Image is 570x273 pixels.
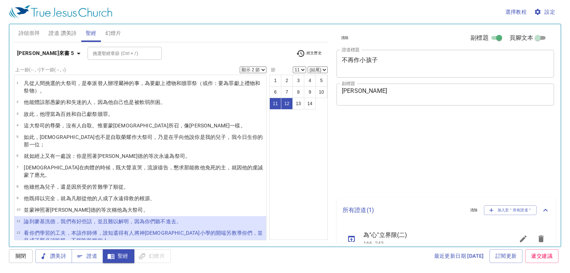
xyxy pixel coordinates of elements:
span: 7 [16,165,18,169]
wg749: ，乃 [24,134,263,147]
wg2316: 的事，為 [24,80,260,94]
span: 加入至＂所有證道＂ [489,207,532,214]
wg1438: 取榮耀 [24,134,263,147]
wg5207: ，我 [24,134,263,147]
wg4314: 神 [24,80,260,94]
b: [PERSON_NAME]來書 5 [17,49,74,58]
button: 1 [269,75,281,87]
wg5228: 罪 [103,111,113,117]
a: 訂閱更新 [489,249,523,263]
wg4991: 的根源 [134,195,155,201]
span: 設定 [535,7,555,17]
button: 讚美詩 [35,249,72,263]
wg3450: 兒子 [24,134,263,147]
span: 12 [16,230,20,234]
span: 幻燈片 [105,29,121,38]
wg5207: ，還是因 [55,184,129,190]
wg1051: ，不 [66,237,113,243]
wg2564: ，像 [179,123,246,129]
wg1438: 獻祭 [87,111,113,117]
wg2478: 哀哭 [24,165,263,178]
button: 證道 [72,249,103,263]
button: 清除 [466,206,482,215]
button: 清除 [337,33,353,42]
wg266: 。 [108,111,113,117]
wg3779: ，[DEMOGRAPHIC_DATA] [24,134,263,147]
wg1488: 我的 [24,134,263,147]
wg2980: 你 [24,134,263,147]
span: 選擇教程 [505,7,527,17]
p: 故 [24,110,113,118]
wg3576: 。 [176,218,181,224]
button: 11 [269,98,281,110]
span: 頁腳文本 [510,33,534,42]
wg3356: 那愚蒙的 [45,99,166,105]
p: 他既 [24,195,155,202]
p: 論到 [24,218,181,225]
p: 他雖然 [24,183,129,191]
wg2532: 不 [24,134,263,147]
span: 1 [16,81,18,85]
wg3198: 的等次 [96,207,148,213]
a: 最近更新日期 [DATE] [431,249,487,263]
span: 證道 讚美詩 [49,29,76,38]
wg2532: 成了 [29,237,113,243]
span: 8 [16,184,18,188]
button: [PERSON_NAME]來書 5 [14,46,86,60]
span: 清除 [470,207,478,214]
wg2124: 蒙了應允 [24,172,50,178]
wg1893: 你們聽 [145,218,181,224]
wg4771: 是照著 [82,153,190,159]
span: 清除 [341,35,349,41]
label: 節 [269,68,275,72]
button: 12 [281,98,293,110]
button: 9 [304,86,316,98]
wg165: 為祭司 [169,153,190,159]
wg5026: ，他理當 [35,111,113,117]
wg4731: 糧 [92,237,113,243]
span: 證道 [78,251,97,261]
wg1722: 又 [45,153,190,159]
wg2596: [PERSON_NAME]德 [98,153,190,159]
p: 並蒙 [24,206,148,214]
p: 這大祭司的尊榮 [24,122,245,129]
wg1223: 此 [29,111,113,117]
div: 所有證道(1)清除加入至＂所有證道＂ [337,198,556,222]
wg749: 。 [143,207,148,213]
wg3056: ，並且 [92,218,181,224]
span: 4 [16,123,18,127]
span: 讚美詩 [41,251,66,261]
wg5259: 召 [174,123,246,129]
p: 所有證道 ( 1 ) [343,206,464,215]
span: 最近更新日期 [DATE] [434,251,484,261]
wg1522: 。 [45,172,50,178]
wg2532: 得以完全 [35,195,155,201]
wg50: 和 [66,99,166,105]
wg5101: 神 [24,230,263,243]
wg3004: ，因為 [129,218,181,224]
wg3956: 順從 [76,195,155,201]
wg1473: 今日 [24,134,263,147]
wg4594: 生 [24,134,263,147]
wg2539: 為 [40,184,129,190]
wg1511: 師傅 [24,230,263,243]
wg5092: ，沒有 [60,123,245,129]
span: 10 [16,207,20,211]
wg5547: 也 [24,134,263,147]
wg2532: 是被軟弱 [129,99,166,105]
wg5010: 稱 [112,207,148,213]
a: 遞交建議 [525,249,558,263]
button: 加入至＂所有證道＂ [484,205,537,215]
wg159: 、 [150,195,155,201]
wg1893: 他自己 [108,99,166,105]
wg1438: 取 [87,123,246,129]
wg2532: 難以 [108,218,181,224]
span: 聖經 [86,29,96,38]
wg189: 不進去 [160,218,181,224]
wg2316: 照著 [40,207,148,213]
wg166: 得救 [124,195,155,201]
wg3756: 人 [76,123,246,129]
button: 2 [281,75,293,87]
wg1096: 那必須 [40,237,113,243]
wg2532: [PERSON_NAME] [189,123,245,129]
